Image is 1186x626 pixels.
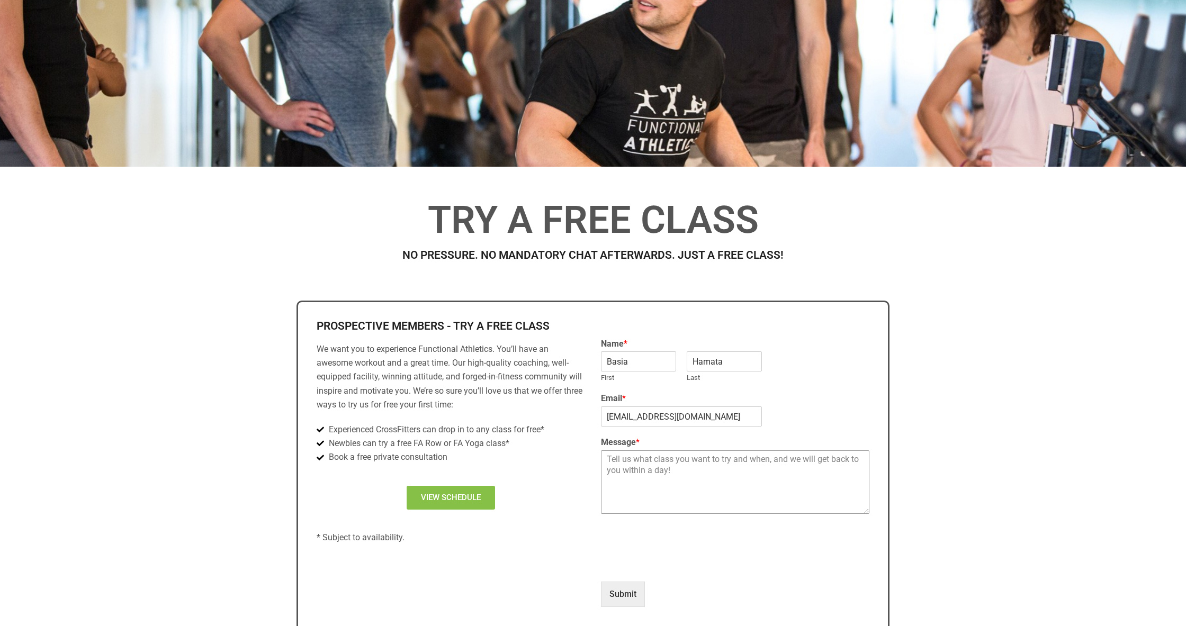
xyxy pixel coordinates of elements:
iframe: reCAPTCHA [601,524,762,604]
span: Experienced CrossFitters can drop in to any class for free* [326,423,544,437]
label: Last [687,374,762,383]
h2: Prospective Members - Try a Free Class [317,321,585,332]
label: Email [601,393,869,404]
h2: No Pressure. No Mandatory Chat Afterwards. Just a Free Class! [299,250,887,261]
label: First [601,374,676,383]
p: We want you to experience Functional Athletics. You’ll have an awesome workout and a great time. ... [317,342,585,412]
span: View Schedule [421,494,481,502]
label: Message [601,437,869,448]
span: Newbies can try a free FA Row or FA Yoga class* [326,437,509,450]
label: Name [601,339,869,350]
h1: Try a Free Class [299,201,887,239]
p: * Subject to availability. [317,531,585,545]
a: View Schedule [407,486,495,510]
button: Submit [601,582,645,607]
span: Book a free private consultation [326,450,447,464]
